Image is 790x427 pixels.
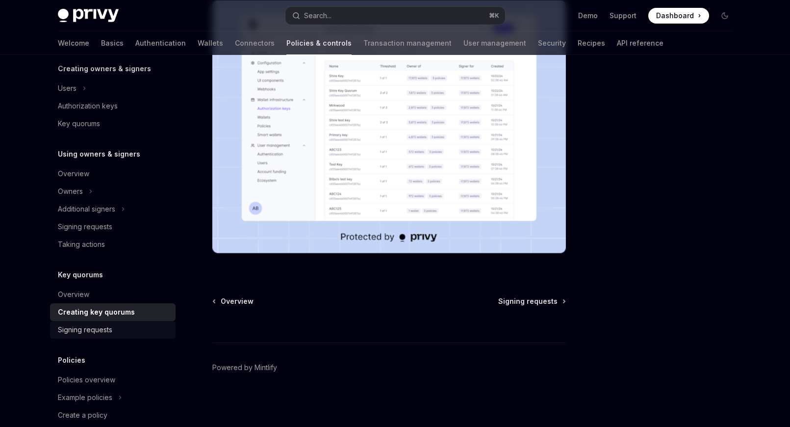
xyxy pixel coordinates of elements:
a: Policies & controls [286,31,352,55]
h5: Key quorums [58,269,103,281]
div: Signing requests [58,221,112,233]
a: Taking actions [50,236,176,253]
div: Creating key quorums [58,306,135,318]
a: Creating key quorums [50,303,176,321]
a: Connectors [235,31,275,55]
span: Signing requests [498,296,558,306]
a: Policies overview [50,371,176,389]
button: Search...⌘K [285,7,505,25]
a: Wallets [198,31,223,55]
div: Additional signers [58,203,115,215]
a: Powered by Mintlify [212,363,277,373]
a: Signing requests [50,321,176,339]
img: Dashboard [212,0,566,253]
a: Overview [50,165,176,183]
span: Dashboard [656,11,694,21]
span: ⌘ K [489,12,499,20]
div: Authorization keys [58,100,118,112]
div: Owners [58,186,83,197]
img: dark logo [58,9,119,23]
div: Overview [58,289,89,300]
a: Basics [101,31,124,55]
button: Toggle dark mode [717,8,733,24]
a: Create a policy [50,406,176,424]
div: Create a policy [58,409,107,421]
a: Recipes [578,31,605,55]
a: Signing requests [498,296,565,306]
h5: Policies [58,354,85,366]
a: Overview [213,296,254,306]
a: Signing requests [50,218,176,236]
a: API reference [617,31,663,55]
a: Dashboard [648,8,709,24]
a: Welcome [58,31,89,55]
span: Overview [221,296,254,306]
h5: Using owners & signers [58,148,140,160]
a: Transaction management [363,31,452,55]
div: Example policies [58,392,112,403]
a: Authorization keys [50,97,176,115]
div: Overview [58,168,89,180]
div: Signing requests [58,324,112,336]
a: Demo [578,11,598,21]
a: Overview [50,286,176,303]
a: User management [463,31,526,55]
div: Policies overview [58,374,115,386]
a: Authentication [135,31,186,55]
div: Key quorums [58,118,100,130]
a: Key quorums [50,115,176,133]
div: Users [58,82,76,94]
div: Taking actions [58,239,105,250]
div: Search... [304,10,331,22]
a: Security [538,31,566,55]
a: Support [610,11,637,21]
